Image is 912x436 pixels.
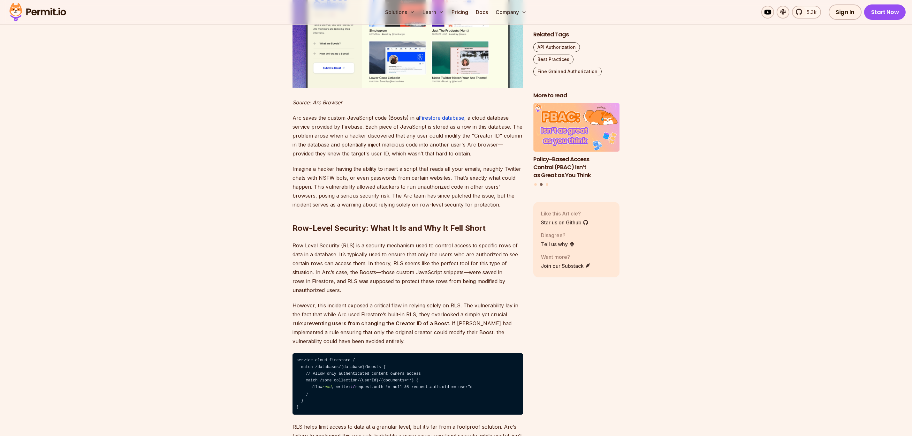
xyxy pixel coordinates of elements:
img: Policy-Based Access Control (PBAC) Isn’t as Great as You Think [533,103,619,152]
img: Permit logo [6,1,69,23]
a: Join our Substack [541,262,591,270]
a: Firestore database [419,115,464,121]
p: Want more? [541,253,591,261]
a: 5.3k [792,6,821,19]
code: service cloud.firestore { match /databases/{database}/boosts { // Allow only authenticated conten... [293,353,523,415]
p: Disagree? [541,231,575,239]
li: 2 of 3 [533,103,619,179]
p: However, this incident exposed a critical flaw in relying solely on RLS. The vulnerability lay in... [293,301,523,346]
a: Policy-Based Access Control (PBAC) Isn’t as Great as You ThinkPolicy-Based Access Control (PBAC) ... [533,103,619,179]
h2: Related Tags [533,31,619,39]
a: Best Practices [533,55,574,64]
button: Go to slide 2 [540,183,543,186]
strong: preventing users from changing the Creator ID of a Boost [303,320,449,327]
h3: Policy-Based Access Control (PBAC) Isn’t as Great as You Think [533,155,619,179]
span: if [350,385,355,389]
a: Start Now [864,4,906,20]
em: Source: Arc Browser [293,99,342,106]
button: Go to slide 3 [546,183,548,186]
button: Company [493,6,529,19]
span: 5.3k [803,8,817,16]
a: API Authorization [533,42,580,52]
a: Sign In [829,4,862,20]
span: read [322,385,331,389]
a: Docs [473,6,490,19]
a: Tell us why [541,240,575,248]
div: Posts [533,103,619,187]
p: Row Level Security (RLS) is a security mechanism used to control access to specific rows of data ... [293,241,523,295]
button: Learn [420,6,446,19]
strong: Row-Level Security: What It Is and Why It Fell Short [293,223,486,233]
h2: More to read [533,92,619,100]
p: Like this Article? [541,210,589,217]
p: Imagine a hacker having the ability to insert a script that reads all your emails, naughty Twitte... [293,164,523,209]
a: Fine Grained Authorization [533,67,602,76]
a: Pricing [449,6,471,19]
p: Arc saves the custom JavaScript code (Boosts) in a , a cloud database service provided by Firebas... [293,113,523,158]
a: Star us on Github [541,219,589,226]
button: Go to slide 1 [534,183,537,186]
button: Solutions [383,6,417,19]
